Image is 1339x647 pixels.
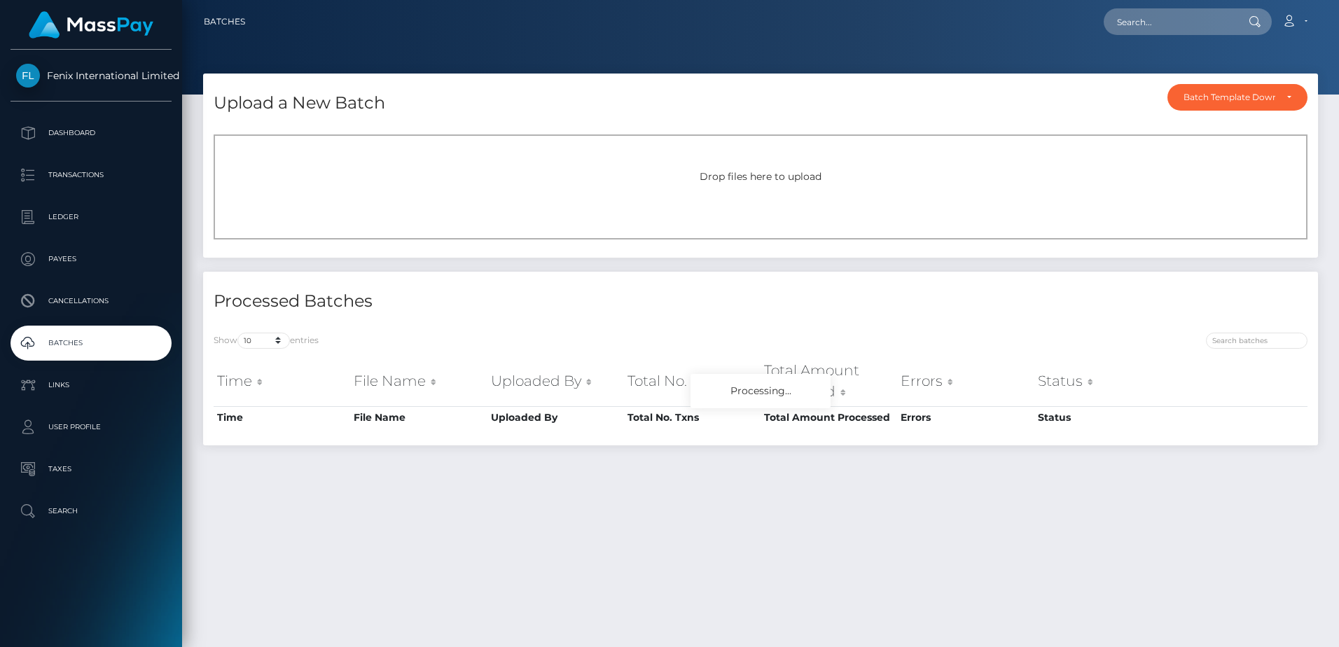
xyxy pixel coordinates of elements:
div: Batch Template Download [1184,92,1275,103]
a: Taxes [11,452,172,487]
th: Errors [897,406,1034,429]
a: Batches [11,326,172,361]
a: Cancellations [11,284,172,319]
p: Batches [16,333,166,354]
th: File Name [350,406,487,429]
button: Batch Template Download [1167,84,1307,111]
label: Show entries [214,333,319,349]
th: Time [214,406,350,429]
p: Taxes [16,459,166,480]
p: Dashboard [16,123,166,144]
input: Search... [1104,8,1235,35]
span: Drop files here to upload [700,170,821,183]
th: File Name [350,356,487,406]
th: Total Amount Processed [761,356,897,406]
a: Batches [204,7,245,36]
p: Transactions [16,165,166,186]
div: Processing... [691,374,831,408]
a: Links [11,368,172,403]
h4: Upload a New Batch [214,91,385,116]
p: Payees [16,249,166,270]
p: Search [16,501,166,522]
th: Status [1034,406,1171,429]
img: Fenix International Limited [16,64,40,88]
h4: Processed Batches [214,289,750,314]
th: Total No. Txns [624,406,761,429]
th: Errors [897,356,1034,406]
a: Ledger [11,200,172,235]
p: User Profile [16,417,166,438]
a: Search [11,494,172,529]
a: User Profile [11,410,172,445]
img: MassPay Logo [29,11,153,39]
span: Fenix International Limited [11,69,172,82]
th: Time [214,356,350,406]
th: Uploaded By [487,406,624,429]
th: Status [1034,356,1171,406]
th: Uploaded By [487,356,624,406]
th: Total Amount Processed [761,406,897,429]
th: Total No. Txns [624,356,761,406]
a: Payees [11,242,172,277]
p: Cancellations [16,291,166,312]
a: Dashboard [11,116,172,151]
a: Transactions [11,158,172,193]
p: Ledger [16,207,166,228]
select: Showentries [237,333,290,349]
p: Links [16,375,166,396]
input: Search batches [1206,333,1307,349]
